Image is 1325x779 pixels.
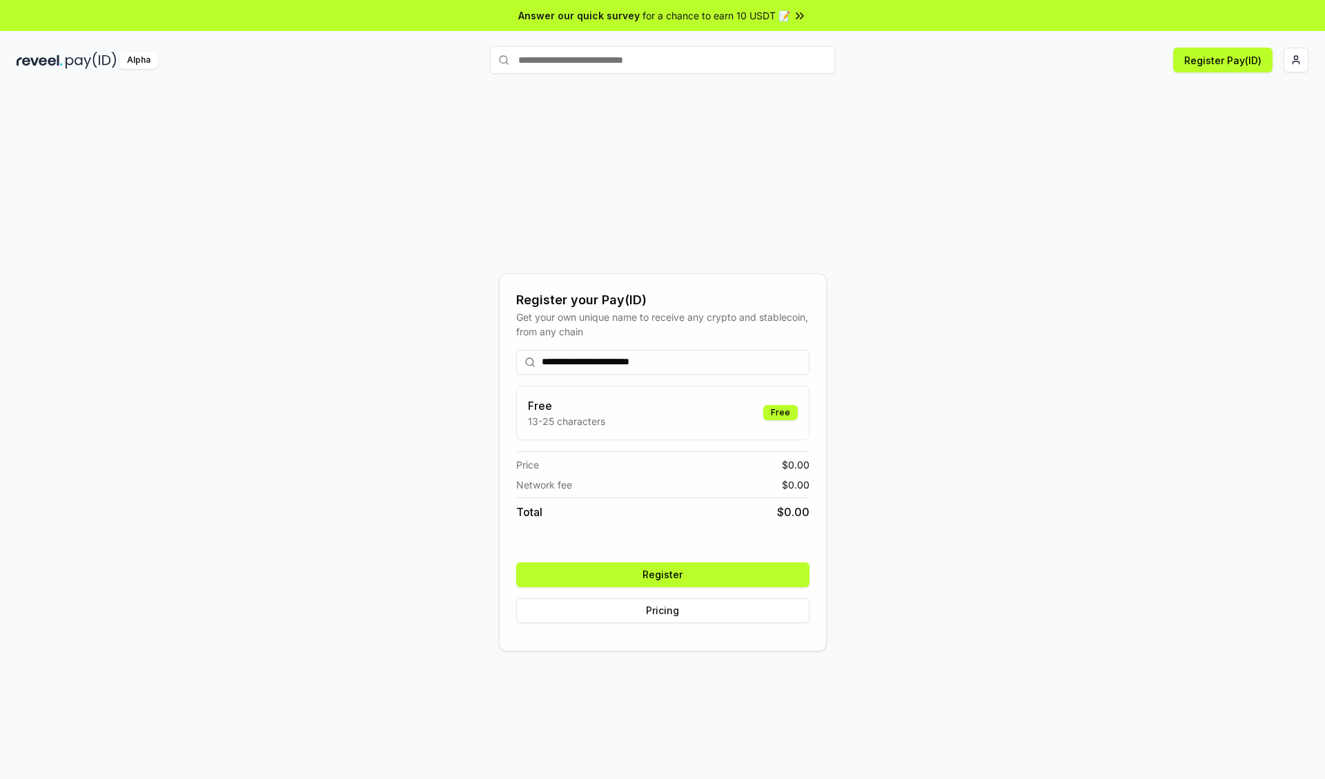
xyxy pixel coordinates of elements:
[516,477,572,492] span: Network fee
[763,405,798,420] div: Free
[119,52,158,69] div: Alpha
[782,477,809,492] span: $ 0.00
[528,414,605,428] p: 13-25 characters
[642,8,790,23] span: for a chance to earn 10 USDT 📝
[528,397,605,414] h3: Free
[516,562,809,587] button: Register
[516,457,539,472] span: Price
[516,598,809,623] button: Pricing
[782,457,809,472] span: $ 0.00
[518,8,640,23] span: Answer our quick survey
[516,504,542,520] span: Total
[516,310,809,339] div: Get your own unique name to receive any crypto and stablecoin, from any chain
[1173,48,1273,72] button: Register Pay(ID)
[66,52,117,69] img: pay_id
[516,290,809,310] div: Register your Pay(ID)
[777,504,809,520] span: $ 0.00
[17,52,63,69] img: reveel_dark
